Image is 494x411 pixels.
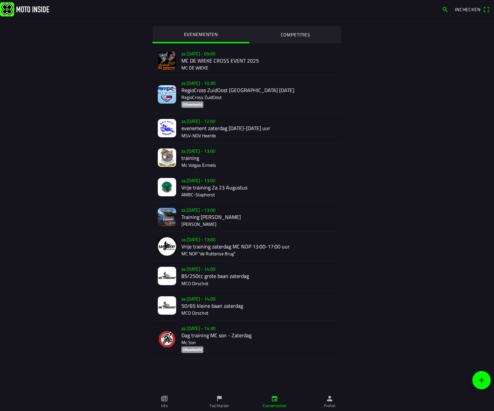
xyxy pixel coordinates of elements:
img: N3lxsS6Zhak3ei5Q5MtyPEvjHqMuKUUTBqHB2i4g.png [158,208,176,226]
ion-icon: add [478,376,485,384]
ion-icon: paper [161,395,168,402]
a: search [439,4,452,15]
a: za [DATE] - 13:00Vrije training zaterdag MC NOP 13:00-17:00 uurMC NOP "de Ruttense Brug" [153,232,341,261]
img: sfRBxcGZmvZ0K6QUyq9TbY0sbKJYVDoKWVN9jkDZ.png [158,330,176,348]
img: guWb0P1XhtsYapbpdwNZhAwCJt4eZ7D5Jg6d3Yok.jpg [158,119,176,137]
a: za [DATE] - 14:0050/65 kleine baan zaterdagMCO Oirschot [153,291,341,321]
img: mPXVDtcQr36RFUKbUakQFafM8MUbw57CmLmRYnDU.jpg [158,267,176,285]
a: za [DATE] - 14:30Dag training MC son - ZaterdagMc SonUitverkocht [153,321,341,359]
img: CumXQZzcdmhWnmEhYrXpuWmwL1CF3yfMHlVlZmKJ.jpg [158,85,176,104]
a: za [DATE] - 10:30RegioCross ZuidOost [GEOGRAPHIC_DATA] [DATE]RegioCross ZuidOostUitverkocht [153,75,341,113]
ion-segment-button: EVENEMENTEN [153,26,249,43]
a: za [DATE] - 13:00trainingMc Volgas Ermelo [153,143,341,173]
a: za [DATE] - 13:00Training [PERSON_NAME][PERSON_NAME] [153,202,341,232]
a: Incheckenqr scanner [452,4,493,15]
img: Pjtz7fmzzjkOnFh8SsnFE7DtoUfWTWzWaYyTIWMb.jpg [158,148,176,167]
ion-label: Faciliteiten [210,403,229,409]
ion-icon: person [326,395,333,402]
ion-icon: flag [216,395,223,402]
img: LHdt34qjO8I1ikqy75xviT6zvODe0JOmFLV3W9KQ.jpeg [158,178,176,196]
ion-label: Info [161,403,168,409]
a: za [DATE] - 12:00evenement zaterdag [DATE]-[DATE] uurMSV-NOV Heerde [153,113,341,143]
a: za [DATE] - 09:00MC DE WIEKE CROSS EVENT 2025MC DE WIEKE [153,46,341,75]
a: za [DATE] - 13:00Vrije training Za 23 AugustusAMBC-Staphorst [153,173,341,202]
img: t7fnKicc1oua0hfKMZR76Q8JJTtnBpYf91yRQPdg.jpg [158,51,176,70]
ion-icon: calendar [271,395,278,402]
ion-segment-button: COMPETITIES [249,26,342,43]
ion-label: Profiel [324,403,336,409]
span: Inchecken [455,6,481,13]
ion-label: Evenementen [263,403,287,409]
img: NjdwpvkGicnr6oC83998ZTDUeXJJ29cK9cmzxz8K.png [158,237,176,256]
a: za [DATE] - 14:0085/250cc grote baan zaterdagMCO Oirschot [153,261,341,291]
img: LOgwwTAJWkYG1btDrSdjf3Nw7GX3hML0gkcjpLMw.jpg [158,296,176,315]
